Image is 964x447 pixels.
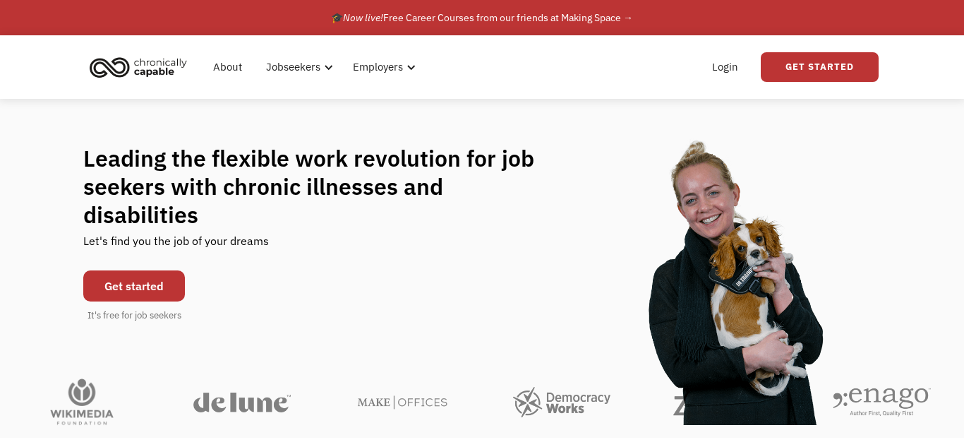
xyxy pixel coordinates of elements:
a: Login [704,44,747,90]
em: Now live! [343,11,383,24]
div: 🎓 Free Career Courses from our friends at Making Space → [331,9,633,26]
a: About [205,44,251,90]
div: Jobseekers [258,44,337,90]
div: Employers [353,59,403,76]
a: Get started [83,270,185,302]
div: It's free for job seekers [88,309,181,323]
a: Get Started [761,52,879,82]
a: home [85,52,198,83]
div: Employers [344,44,420,90]
h1: Leading the flexible work revolution for job seekers with chronic illnesses and disabilities [83,144,562,229]
img: Chronically Capable logo [85,52,191,83]
div: Jobseekers [266,59,320,76]
div: Let's find you the job of your dreams [83,229,269,263]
